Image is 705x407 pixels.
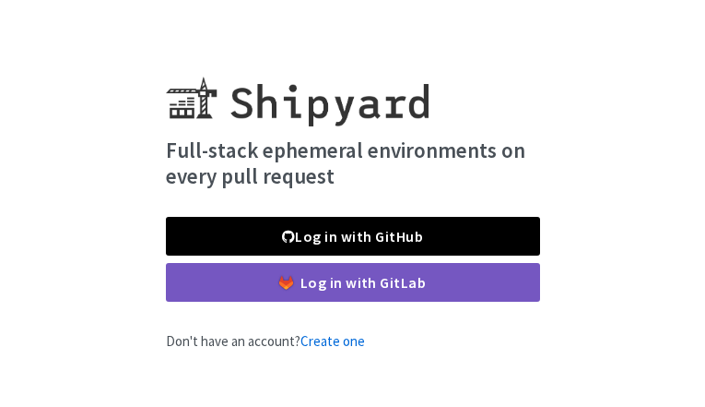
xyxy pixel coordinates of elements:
h4: Full-stack ephemeral environments on every pull request [166,138,540,188]
a: Log in with GitHub [166,217,540,256]
img: gitlab-color.svg [279,276,293,290]
span: Don't have an account? [166,332,365,350]
a: Log in with GitLab [166,263,540,302]
a: Create one [300,332,365,350]
img: Shipyard logo [166,54,429,126]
